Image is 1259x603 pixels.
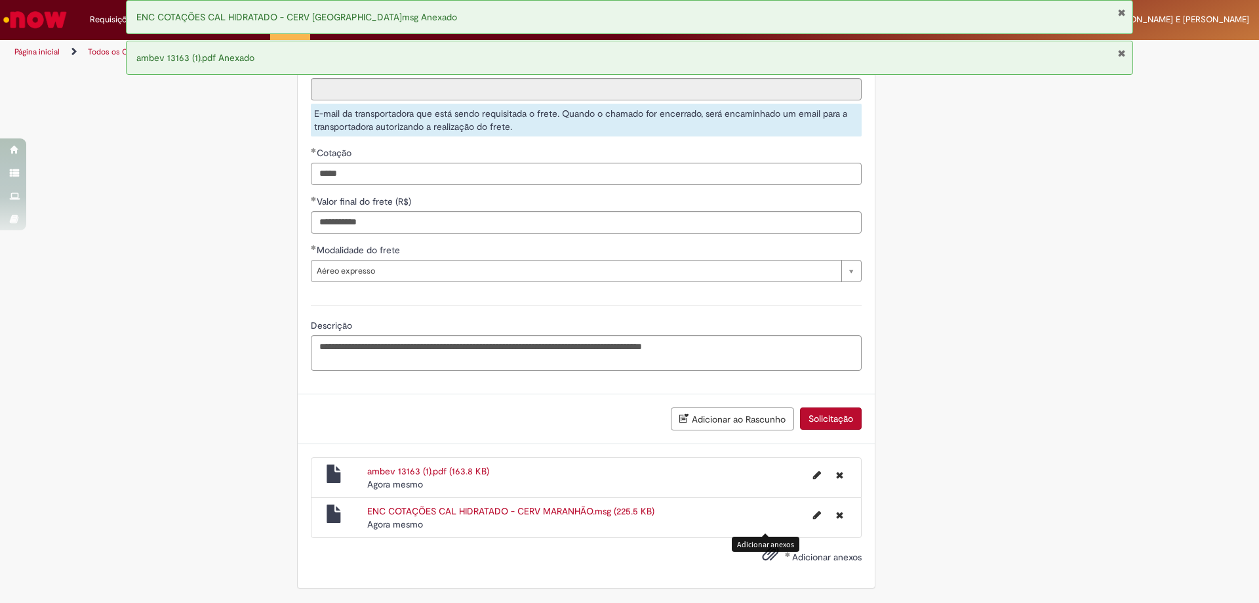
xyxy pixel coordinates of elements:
[311,196,317,201] span: Obrigatório Preenchido
[311,335,862,371] textarea: Descrição
[759,541,782,572] button: Adicionar anexos
[311,148,317,153] span: Obrigatório Preenchido
[1,7,69,33] img: ServiceNow
[317,147,354,159] span: Cotação
[14,47,60,57] a: Página inicial
[828,465,851,486] button: Excluir ambev 13163 (1).pdf
[311,211,862,234] input: Valor final do frete (R$)
[317,196,414,207] span: Valor final do frete (R$)
[367,505,654,517] a: ENC COTAÇÕES CAL HIDRATADO - CERV MARANHÃO.msg (225.5 KB)
[311,104,862,136] div: E-mail da transportadora que está sendo requisitada o frete. Quando o chamado for encerrado, será...
[367,518,423,530] time: 28/08/2025 18:29:46
[88,47,157,57] a: Todos os Catálogos
[311,245,317,250] span: Obrigatório Preenchido
[136,11,457,23] span: ENC COTAÇÕES CAL HIDRATADO - CERV [GEOGRAPHIC_DATA]msg Anexado
[136,52,254,64] span: ambev 13163 (1).pdf Anexado
[828,505,851,526] button: Excluir ENC COTAÇÕES CAL HIDRATADO - CERV MARANHÃO.msg
[90,13,136,26] span: Requisições
[367,465,489,477] a: ambev 13163 (1).pdf (163.8 KB)
[10,40,829,64] ul: Trilhas de página
[367,518,423,530] span: Agora mesmo
[1117,48,1126,58] button: Fechar Notificação
[367,478,423,490] time: 28/08/2025 18:30:22
[1117,7,1126,18] button: Fechar Notificação
[671,407,794,430] button: Adicionar ao Rascunho
[311,320,355,331] span: Descrição
[317,260,835,281] span: Aéreo expresso
[800,407,862,430] button: Solicitação
[732,537,799,552] div: Adicionar anexos
[1107,14,1249,25] span: [PERSON_NAME] E [PERSON_NAME]
[317,244,403,256] span: Modalidade do frete
[311,78,862,100] input: E-mail da transportadora
[367,478,423,490] span: Agora mesmo
[805,505,829,526] button: Editar nome de arquivo ENC COTAÇÕES CAL HIDRATADO - CERV MARANHÃO.msg
[311,163,862,185] input: Cotação
[805,465,829,486] button: Editar nome de arquivo ambev 13163 (1).pdf
[792,551,862,563] span: Adicionar anexos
